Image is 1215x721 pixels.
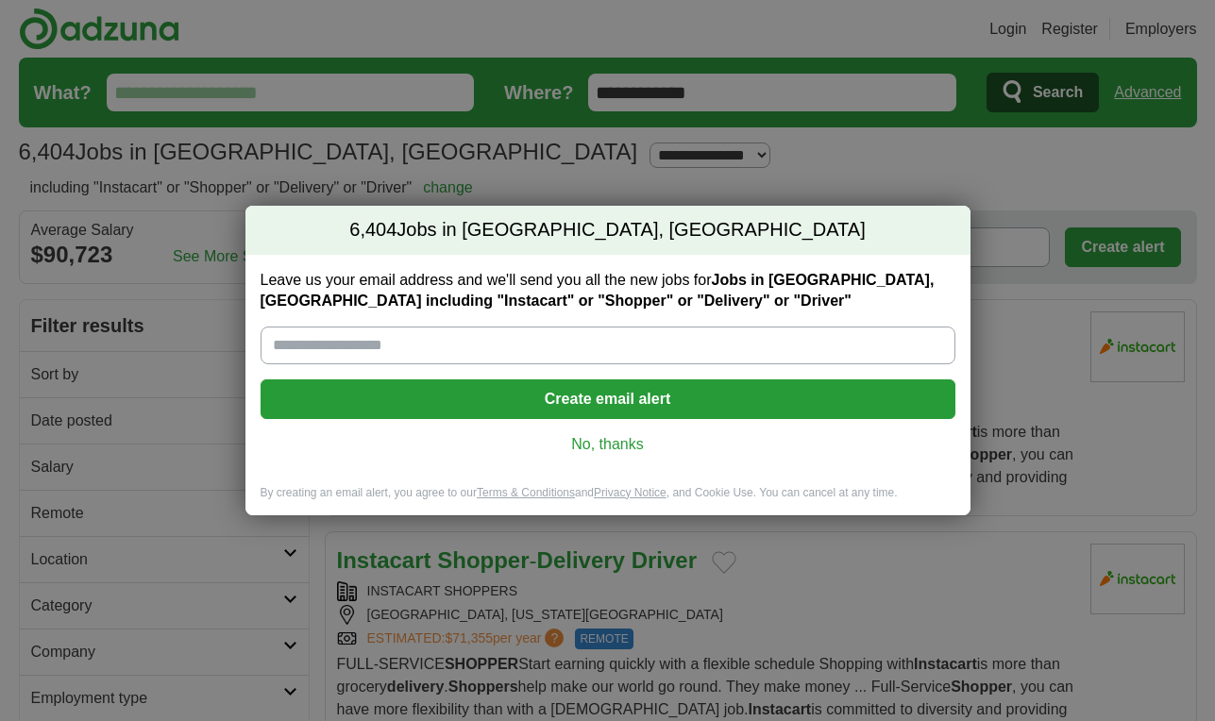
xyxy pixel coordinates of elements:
a: Terms & Conditions [477,486,575,499]
strong: Jobs in [GEOGRAPHIC_DATA], [GEOGRAPHIC_DATA] including "Instacart" or "Shopper" or "Delivery" or ... [261,272,935,309]
span: 6,404 [349,217,397,243]
button: Create email alert [261,379,955,419]
h2: Jobs in [GEOGRAPHIC_DATA], [GEOGRAPHIC_DATA] [245,206,970,255]
a: No, thanks [276,434,940,455]
div: By creating an email alert, you agree to our and , and Cookie Use. You can cancel at any time. [245,485,970,516]
label: Leave us your email address and we'll send you all the new jobs for [261,270,955,311]
a: Privacy Notice [594,486,667,499]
